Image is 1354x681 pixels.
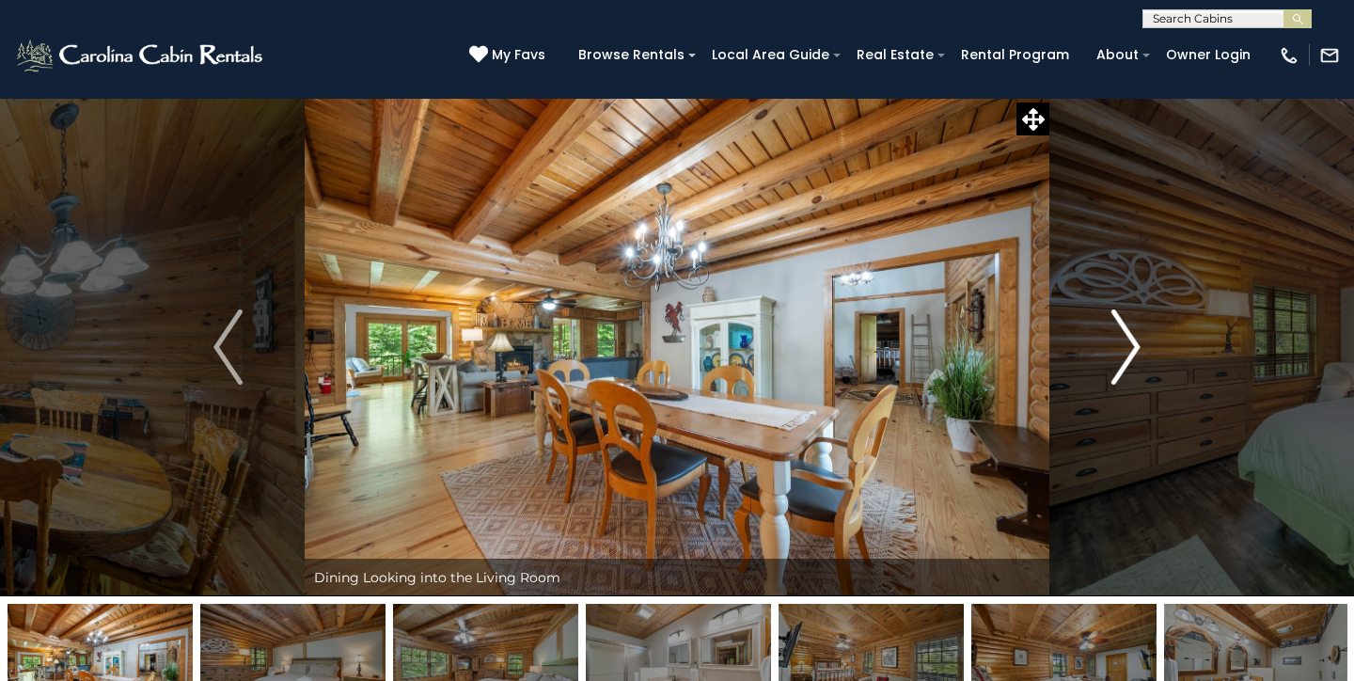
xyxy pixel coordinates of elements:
[1157,40,1260,70] a: Owner Login
[14,37,268,74] img: White-1-2.png
[305,559,1049,596] div: Dining Looking into the Living Room
[1049,98,1203,596] button: Next
[213,309,242,385] img: arrow
[151,98,305,596] button: Previous
[1087,40,1148,70] a: About
[702,40,839,70] a: Local Area Guide
[492,45,545,65] span: My Favs
[952,40,1078,70] a: Rental Program
[569,40,694,70] a: Browse Rentals
[1319,45,1340,66] img: mail-regular-white.png
[1111,309,1140,385] img: arrow
[469,45,550,66] a: My Favs
[1279,45,1299,66] img: phone-regular-white.png
[847,40,943,70] a: Real Estate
